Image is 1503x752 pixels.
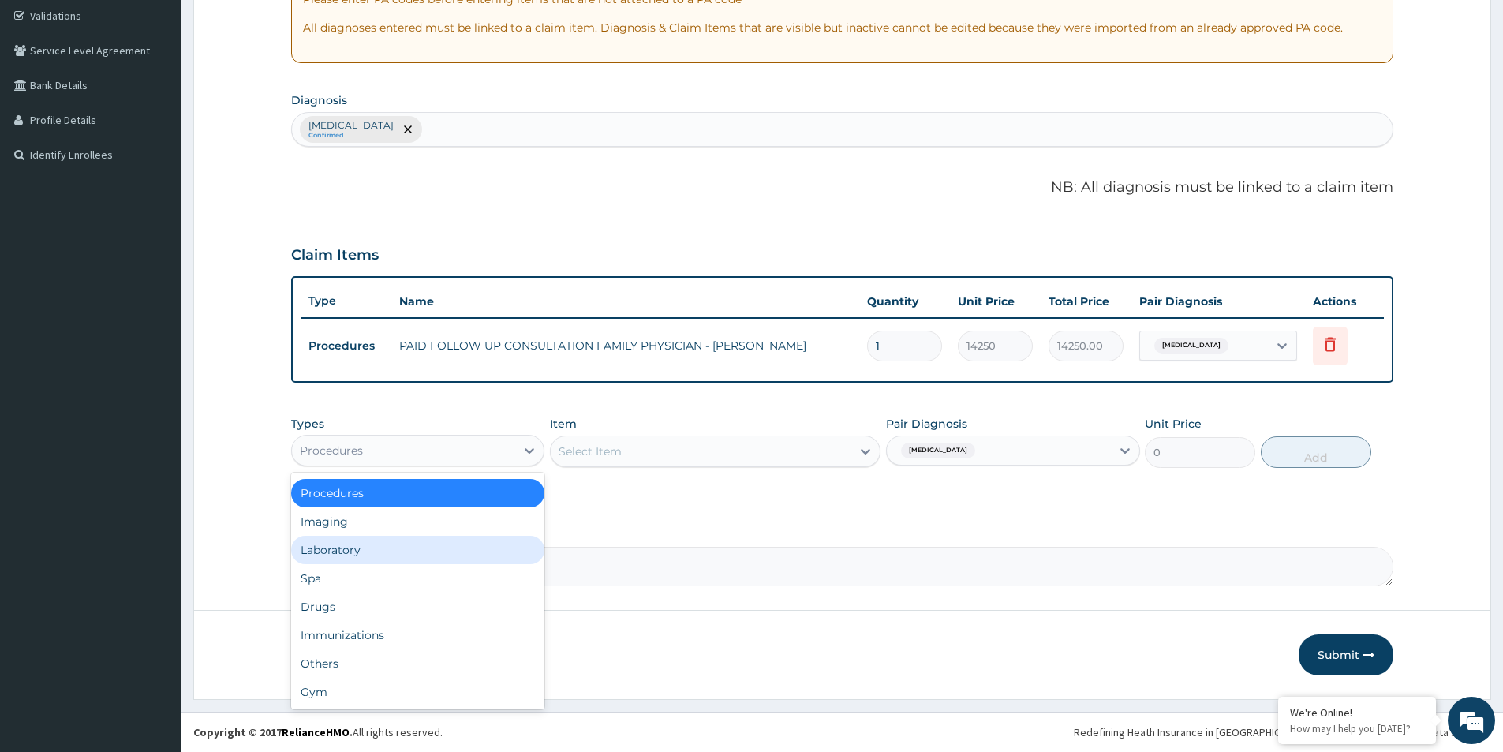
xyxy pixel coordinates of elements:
label: Diagnosis [291,92,347,108]
button: Add [1261,436,1371,468]
div: Redefining Heath Insurance in [GEOGRAPHIC_DATA] using Telemedicine and Data Science! [1074,724,1491,740]
p: [MEDICAL_DATA] [308,119,394,132]
footer: All rights reserved. [181,712,1503,752]
p: All diagnoses entered must be linked to a claim item. Diagnosis & Claim Items that are visible bu... [303,20,1381,36]
label: Comment [291,525,1393,538]
textarea: Type your message and hit 'Enter' [8,431,301,486]
div: Procedures [300,443,363,458]
h3: Claim Items [291,247,379,264]
button: Submit [1299,634,1393,675]
div: Others [291,649,544,678]
label: Item [550,416,577,432]
th: Name [391,286,859,317]
div: We're Online! [1290,705,1424,720]
span: [MEDICAL_DATA] [1154,338,1228,354]
label: Pair Diagnosis [886,416,967,432]
label: Types [291,417,324,431]
div: Imaging [291,507,544,536]
div: Drugs [291,593,544,621]
th: Quantity [859,286,950,317]
span: [MEDICAL_DATA] [901,443,975,458]
td: Procedures [301,331,391,361]
p: How may I help you today? [1290,722,1424,735]
a: RelianceHMO [282,725,350,739]
img: d_794563401_company_1708531726252_794563401 [29,79,64,118]
th: Unit Price [950,286,1041,317]
div: Immunizations [291,621,544,649]
div: Procedures [291,479,544,507]
strong: Copyright © 2017 . [193,725,353,739]
label: Unit Price [1145,416,1202,432]
td: PAID FOLLOW UP CONSULTATION FAMILY PHYSICIAN - [PERSON_NAME] [391,330,859,361]
th: Total Price [1041,286,1131,317]
div: Minimize live chat window [259,8,297,46]
span: We're online! [92,199,218,358]
th: Type [301,286,391,316]
span: remove selection option [401,122,415,137]
div: Gym [291,678,544,706]
th: Actions [1305,286,1384,317]
small: Confirmed [308,132,394,140]
p: NB: All diagnosis must be linked to a claim item [291,178,1393,198]
div: Select Item [559,443,622,459]
th: Pair Diagnosis [1131,286,1305,317]
div: Laboratory [291,536,544,564]
div: Chat with us now [82,88,265,109]
div: Spa [291,564,544,593]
